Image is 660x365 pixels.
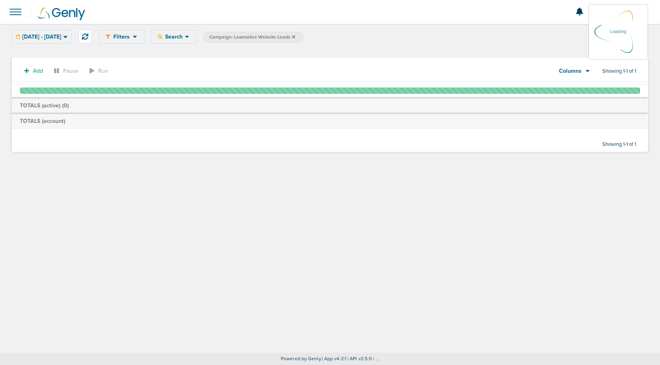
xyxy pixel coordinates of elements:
p: Loading [610,27,626,37]
span: Showing 1-1 of 1 [602,141,636,148]
span: | ... [373,356,379,361]
td: TOTALS (active) ( ) [12,98,648,114]
span: | App v4.2.1 [322,356,346,361]
button: Add [20,65,47,77]
span: 0 [64,102,67,109]
span: Campaign: Lawmatics Website Leads [209,34,295,41]
span: | API v2.5.0 [347,356,372,361]
span: Showing 1-1 of 1 [602,68,636,75]
td: TOTALS (account) [12,113,648,128]
img: Genly [38,8,85,20]
span: Add [33,68,43,74]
